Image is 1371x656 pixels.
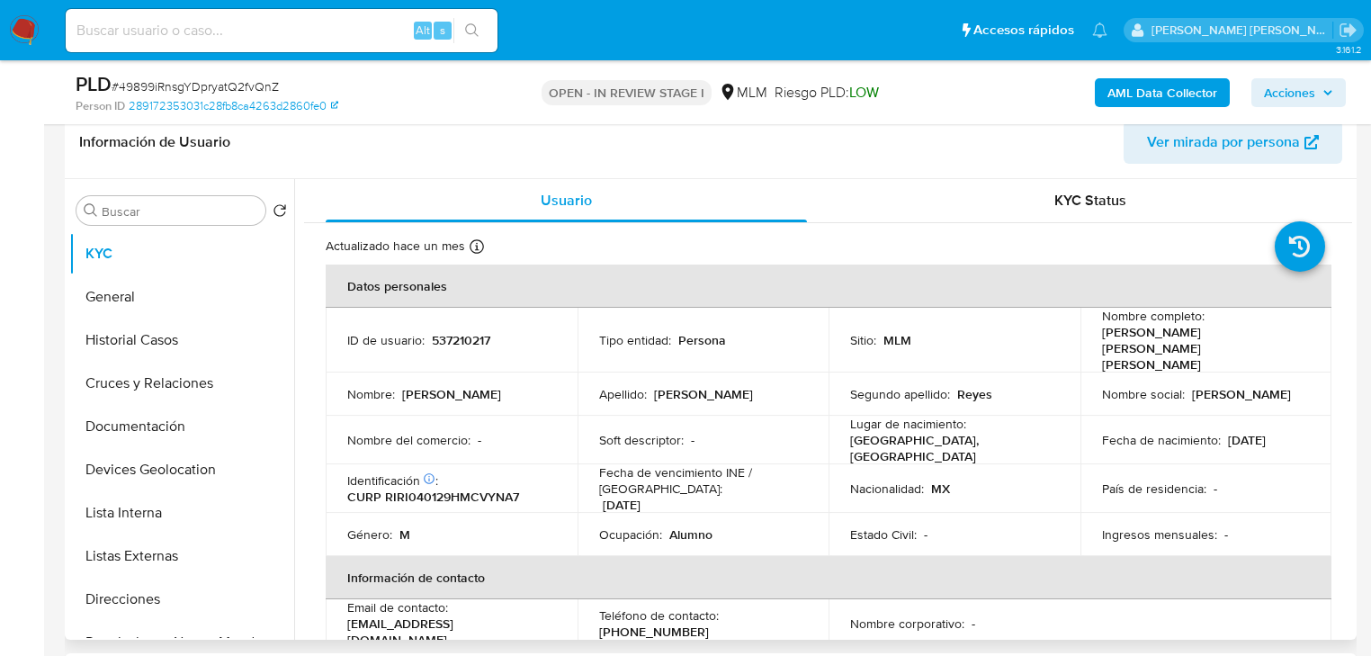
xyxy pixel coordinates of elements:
p: Fecha de vencimiento INE / [GEOGRAPHIC_DATA] : [599,464,808,497]
p: [EMAIL_ADDRESS][DOMAIN_NAME] [347,616,549,648]
button: Devices Geolocation [69,448,294,491]
button: Direcciones [69,578,294,621]
p: [PHONE_NUMBER] [599,624,709,640]
button: Documentación [69,405,294,448]
b: Person ID [76,98,125,114]
p: - [691,432,694,448]
p: Fecha de nacimiento : [1102,432,1221,448]
span: Accesos rápidos [973,21,1074,40]
p: Nombre social : [1102,386,1185,402]
p: Teléfono de contacto : [599,607,719,624]
button: Cruces y Relaciones [69,362,294,405]
p: Nombre completo : [1102,308,1205,324]
p: [PERSON_NAME] [1192,386,1291,402]
h1: Información de Usuario [79,133,230,151]
button: Volver al orden por defecto [273,203,287,223]
p: Estado Civil : [850,526,917,543]
p: michelleangelica.rodriguez@mercadolibre.com.mx [1151,22,1333,39]
p: OPEN - IN REVIEW STAGE I [542,80,712,105]
span: Acciones [1264,78,1315,107]
span: s [440,22,445,39]
p: MX [931,481,950,497]
a: Salir [1339,21,1358,40]
input: Buscar [102,203,258,220]
span: Alt [416,22,430,39]
p: - [1224,526,1228,543]
span: KYC Status [1054,190,1126,211]
span: Usuario [541,190,592,211]
button: KYC [69,232,294,275]
span: Riesgo PLD: [775,83,879,103]
p: Nacionalidad : [850,481,924,497]
p: [DATE] [1228,432,1266,448]
a: 289172353031c28fb8ca4263d2860fe0 [129,98,338,114]
a: Notificaciones [1092,22,1107,38]
button: AML Data Collector [1095,78,1230,107]
span: LOW [849,82,879,103]
p: Persona [678,332,726,348]
p: - [924,526,927,543]
button: Historial Casos [69,319,294,362]
p: M [399,526,410,543]
button: General [69,275,294,319]
th: Datos personales [326,265,1331,308]
p: Alumno [669,526,712,543]
p: [PERSON_NAME] [402,386,501,402]
p: CURP RIRI040129HMCVYNA7 [347,489,519,505]
p: Nombre corporativo : [850,616,964,632]
p: Identificación : [347,472,438,489]
p: [PERSON_NAME] [654,386,753,402]
p: - [478,432,481,448]
p: Reyes [957,386,992,402]
button: search-icon [453,18,490,43]
p: - [1214,481,1217,497]
p: Segundo apellido : [850,386,950,402]
p: Email de contacto : [347,599,448,616]
p: Soft descriptor : [599,432,684,448]
button: Listas Externas [69,535,294,578]
p: - [972,616,975,632]
p: Ingresos mensuales : [1102,526,1217,543]
p: [DATE] [603,497,641,513]
p: ID de usuario : [347,332,425,348]
div: MLM [719,83,767,103]
button: Buscar [84,203,98,218]
button: Lista Interna [69,491,294,535]
span: # 49899iRnsgYDpryatQ2fvQnZ [112,77,279,95]
p: Género : [347,526,392,543]
span: Ver mirada por persona [1147,121,1300,164]
p: Lugar de nacimiento : [850,416,966,432]
b: AML Data Collector [1107,78,1217,107]
p: Nombre : [347,386,395,402]
input: Buscar usuario o caso... [66,19,497,42]
p: [GEOGRAPHIC_DATA], [GEOGRAPHIC_DATA] [850,432,1052,464]
button: Ver mirada por persona [1124,121,1342,164]
b: PLD [76,69,112,98]
p: 537210217 [432,332,490,348]
p: Ocupación : [599,526,662,543]
button: Acciones [1251,78,1346,107]
p: Actualizado hace un mes [326,238,465,255]
p: Apellido : [599,386,647,402]
p: MLM [883,332,911,348]
p: [PERSON_NAME] [PERSON_NAME] [PERSON_NAME] [1102,324,1304,373]
span: 3.161.2 [1336,42,1362,57]
p: Tipo entidad : [599,332,671,348]
th: Información de contacto [326,556,1331,599]
p: Sitio : [850,332,876,348]
p: País de residencia : [1102,481,1206,497]
p: Nombre del comercio : [347,432,470,448]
